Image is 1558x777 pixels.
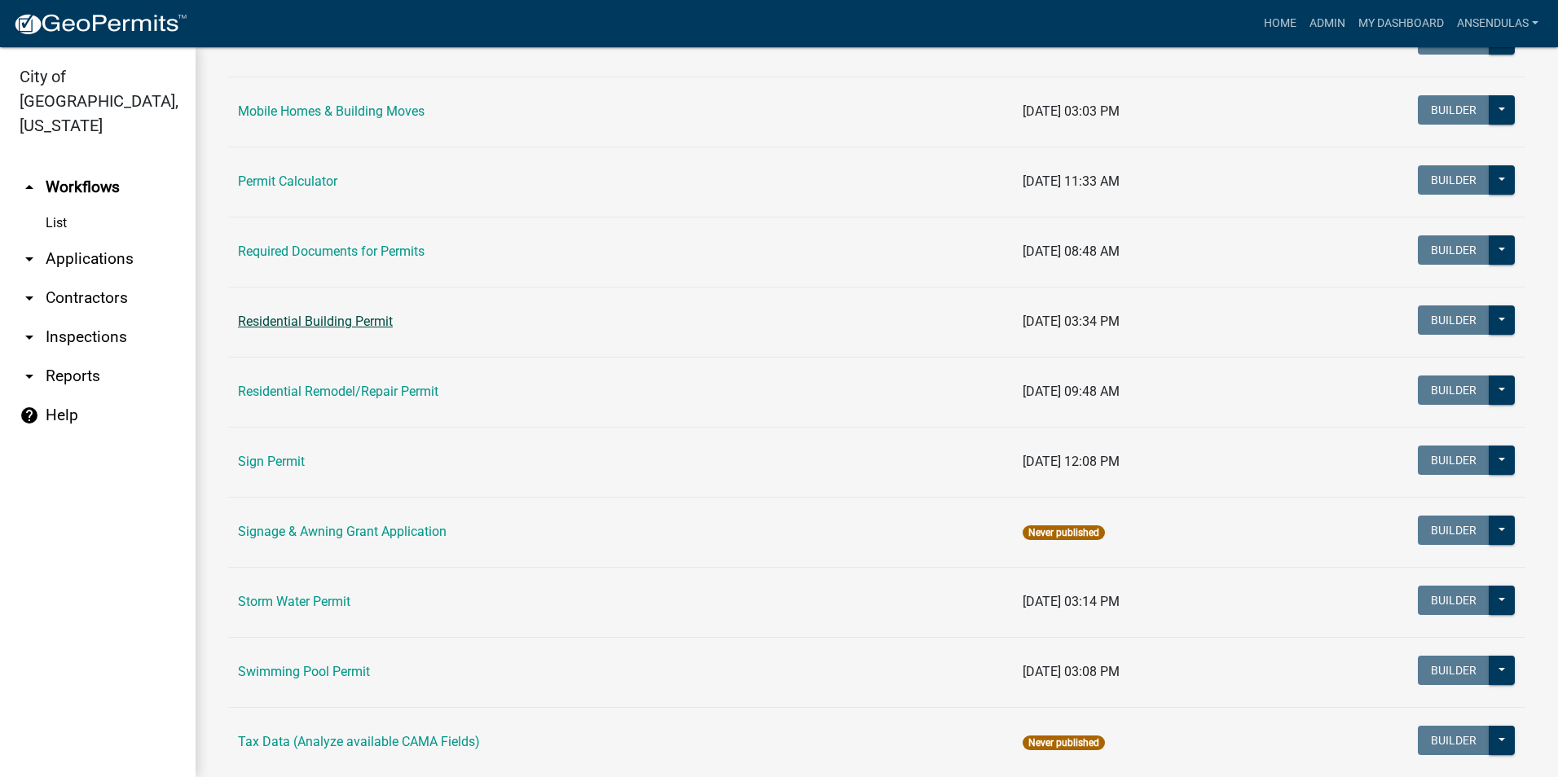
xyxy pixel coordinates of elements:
[20,327,39,347] i: arrow_drop_down
[1023,594,1120,609] span: [DATE] 03:14 PM
[1023,664,1120,679] span: [DATE] 03:08 PM
[1418,165,1490,195] button: Builder
[1418,656,1490,685] button: Builder
[1418,95,1490,125] button: Builder
[238,103,425,119] a: Mobile Homes & Building Moves
[238,454,305,469] a: Sign Permit
[1418,726,1490,755] button: Builder
[1023,314,1120,329] span: [DATE] 03:34 PM
[1303,8,1352,39] a: Admin
[1023,103,1120,119] span: [DATE] 03:03 PM
[1418,235,1490,265] button: Builder
[20,178,39,197] i: arrow_drop_up
[238,173,337,189] a: Permit Calculator
[1023,244,1120,259] span: [DATE] 08:48 AM
[1257,8,1303,39] a: Home
[20,288,39,308] i: arrow_drop_down
[1418,586,1490,615] button: Builder
[1418,25,1490,55] button: Builder
[20,406,39,425] i: help
[1023,735,1105,750] span: Never published
[1418,446,1490,475] button: Builder
[238,244,425,259] a: Required Documents for Permits
[1023,173,1120,189] span: [DATE] 11:33 AM
[238,664,370,679] a: Swimming Pool Permit
[238,384,438,399] a: Residential Remodel/Repair Permit
[1450,8,1545,39] a: ansendulas
[20,249,39,269] i: arrow_drop_down
[1023,454,1120,469] span: [DATE] 12:08 PM
[1023,384,1120,399] span: [DATE] 09:48 AM
[1418,516,1490,545] button: Builder
[238,734,480,749] a: Tax Data (Analyze available CAMA Fields)
[20,367,39,386] i: arrow_drop_down
[238,594,350,609] a: Storm Water Permit
[1418,375,1490,405] button: Builder
[238,524,447,539] a: Signage & Awning Grant Application
[1023,525,1105,540] span: Never published
[1418,305,1490,335] button: Builder
[238,314,393,329] a: Residential Building Permit
[1352,8,1450,39] a: My Dashboard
